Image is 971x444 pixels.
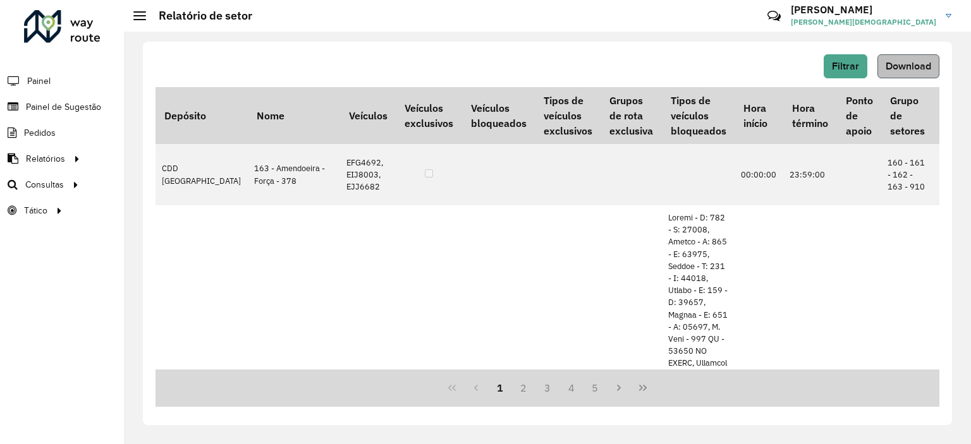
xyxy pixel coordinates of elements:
[146,9,252,23] h2: Relatório de setor
[783,87,836,144] th: Hora término
[832,61,859,71] span: Filtrar
[535,376,559,400] button: 3
[559,376,583,400] button: 4
[156,87,248,144] th: Depósito
[791,16,936,28] span: [PERSON_NAME][DEMOGRAPHIC_DATA]
[877,54,939,78] button: Download
[340,144,396,205] td: EFG4692, EIJ8003, EJJ6682
[462,87,535,144] th: Veículos bloqueados
[886,61,931,71] span: Download
[631,376,655,400] button: Last Page
[601,87,662,144] th: Grupos de rota exclusiva
[340,87,396,144] th: Veículos
[791,4,936,16] h3: [PERSON_NAME]
[735,144,783,205] td: 00:00:00
[156,144,248,205] td: CDD [GEOGRAPHIC_DATA]
[248,144,340,205] td: 163 - Amendoeira - Força - 378
[607,376,631,400] button: Next Page
[24,204,47,217] span: Tático
[26,100,101,114] span: Painel de Sugestão
[783,144,836,205] td: 23:59:00
[824,54,867,78] button: Filtrar
[488,376,512,400] button: 1
[837,87,881,144] th: Ponto de apoio
[535,87,601,144] th: Tipos de veículos exclusivos
[27,75,51,88] span: Painel
[511,376,535,400] button: 2
[396,87,461,144] th: Veículos exclusivos
[735,87,783,144] th: Hora início
[881,144,933,205] td: 160 - 161 - 162 - 163 - 910
[25,178,64,191] span: Consultas
[248,87,340,144] th: Nome
[881,87,933,144] th: Grupo de setores
[583,376,608,400] button: 5
[760,3,788,30] a: Contato Rápido
[24,126,56,140] span: Pedidos
[26,152,65,165] span: Relatórios
[662,87,735,144] th: Tipos de veículos bloqueados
